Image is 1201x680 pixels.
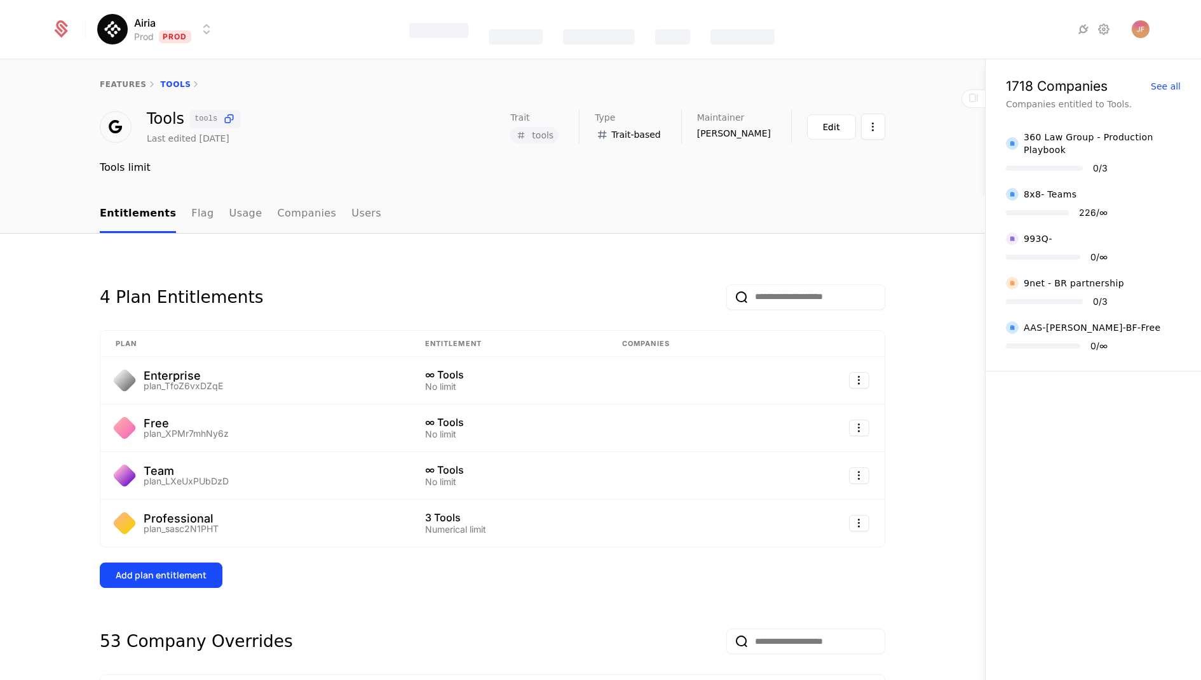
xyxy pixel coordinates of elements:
div: 0 / 3 [1093,164,1108,173]
div: plan_TfoZ6vxDZqE [144,382,223,390]
div: plan_XPMr7mhNy6z [144,429,229,438]
div: plan_LXeUxPUbDzD [144,477,229,486]
button: Add plan entitlement [100,563,222,588]
img: 8x8- Teams [1006,188,1019,201]
div: See all [1151,82,1181,91]
div: 9net - BR partnership [1024,277,1124,290]
span: Type [595,113,615,122]
span: Maintainer [697,113,745,122]
div: 3 Tools [425,512,592,523]
div: Companies entitled to Tools. [1006,98,1181,110]
a: Flag [191,196,214,233]
button: Select action [849,515,869,531]
div: Features [409,23,468,38]
th: Plan [100,331,410,357]
div: 1718 Companies [1006,79,1108,93]
a: features [100,80,147,89]
div: Tools [147,110,241,128]
div: Last edited [DATE] [147,132,229,145]
div: Companies [563,29,635,44]
th: Entitlement [410,331,607,357]
img: 9net - BR partnership [1006,277,1019,290]
button: Edit [807,114,856,140]
a: Integrations [1076,22,1091,37]
button: Select environment [101,15,214,43]
div: AAS-[PERSON_NAME]-BF-Free [1024,321,1161,334]
button: Open user button [1132,20,1150,38]
img: AAS-Georg Tushev-BF-Free [1006,321,1019,334]
div: Events [655,29,689,44]
span: Trait-based [611,128,661,141]
nav: Main [100,196,885,233]
div: 0 / 3 [1093,297,1108,306]
div: Tools limit [100,160,885,175]
div: Enterprise [144,370,223,382]
div: No limit [425,382,592,391]
a: Settings [1096,22,1111,37]
a: Users [351,196,381,233]
span: Airia [134,15,156,30]
div: 993Q- [1024,232,1052,245]
div: ∞ Tools [425,417,592,427]
a: Usage [229,196,262,233]
div: No limit [425,430,592,439]
span: [PERSON_NAME] [697,127,771,140]
span: tools [532,131,553,140]
div: Components [710,29,775,44]
div: No limit [425,477,592,486]
div: 53 Company Overrides [100,629,293,654]
div: Team [144,465,229,477]
div: 226 / ∞ [1079,208,1108,217]
div: Numerical limit [425,525,592,534]
div: plan_sasc2N1PHT [144,524,219,533]
span: tools [194,115,217,123]
div: Add plan entitlement [116,569,207,582]
div: Free [144,418,229,429]
div: 4 Plan Entitlements [100,284,263,310]
img: 360 Law Group - Production Playbook [1006,137,1019,150]
button: Select action [849,420,869,436]
div: Prod [134,30,154,43]
span: Trait [510,113,529,122]
button: Select action [849,467,869,484]
img: Airia [97,14,128,44]
div: 360 Law Group - Production Playbook [1024,131,1181,156]
div: Professional [144,513,219,524]
img: 993Q- [1006,232,1019,245]
span: Prod [159,30,191,43]
button: Select action [861,114,885,140]
button: Select action [849,372,869,389]
a: Entitlements [100,196,176,233]
div: 0 / ∞ [1090,253,1108,262]
th: Companies [607,331,775,357]
div: Edit [823,121,840,133]
div: 8x8- Teams [1024,188,1076,201]
div: ∞ Tools [425,370,592,380]
div: 0 / ∞ [1090,342,1108,350]
a: Companies [277,196,336,233]
div: Catalog [489,29,543,44]
img: Julia Floreak [1132,20,1150,38]
div: ∞ Tools [425,465,592,475]
ul: Choose Sub Page [100,196,381,233]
